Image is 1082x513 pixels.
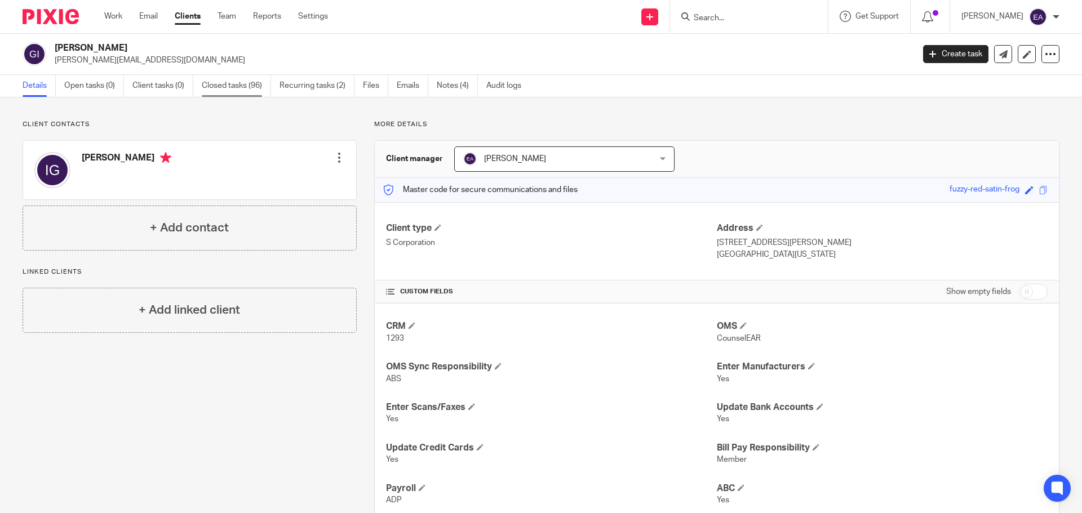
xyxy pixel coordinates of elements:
[363,75,388,97] a: Files
[717,442,1048,454] h4: Bill Pay Responsibility
[717,249,1048,260] p: [GEOGRAPHIC_DATA][US_STATE]
[218,11,236,22] a: Team
[484,155,546,163] span: [PERSON_NAME]
[946,286,1011,297] label: Show empty fields
[386,222,717,234] h4: Client type
[202,75,271,97] a: Closed tasks (96)
[717,334,761,342] span: CounselEAR
[1029,8,1047,26] img: svg%3E
[82,152,171,166] h4: [PERSON_NAME]
[298,11,328,22] a: Settings
[386,361,717,373] h4: OMS Sync Responsibility
[23,120,357,129] p: Client contacts
[463,152,477,166] img: svg%3E
[437,75,478,97] a: Notes (4)
[104,11,122,22] a: Work
[386,483,717,494] h4: Payroll
[717,237,1048,248] p: [STREET_ADDRESS][PERSON_NAME]
[23,42,46,66] img: svg%3E
[386,287,717,296] h4: CUSTOM FIELDS
[950,184,1019,197] div: fuzzy-red-satin-frog
[386,415,398,423] span: Yes
[961,11,1023,22] p: [PERSON_NAME]
[386,153,443,164] h3: Client manager
[383,184,578,195] p: Master code for secure communications and files
[717,375,729,383] span: Yes
[23,75,56,97] a: Details
[139,11,158,22] a: Email
[386,442,717,454] h4: Update Credit Cards
[923,45,988,63] a: Create task
[150,219,229,237] h4: + Add contact
[34,152,70,188] img: svg%3E
[397,75,428,97] a: Emails
[386,456,398,463] span: Yes
[717,361,1048,373] h4: Enter Manufacturers
[55,55,906,66] p: [PERSON_NAME][EMAIL_ADDRESS][DOMAIN_NAME]
[717,483,1048,494] h4: ABC
[386,237,717,248] p: S Corporation
[132,75,193,97] a: Client tasks (0)
[855,12,899,20] span: Get Support
[693,14,794,24] input: Search
[386,334,404,342] span: 1293
[55,42,736,54] h2: [PERSON_NAME]
[160,152,171,163] i: Primary
[23,267,357,276] p: Linked clients
[23,9,79,24] img: Pixie
[717,456,747,463] span: Member
[717,496,729,504] span: Yes
[139,301,240,319] h4: + Add linked client
[386,496,402,504] span: ADP
[374,120,1059,129] p: More details
[717,415,729,423] span: Yes
[64,75,124,97] a: Open tasks (0)
[280,75,354,97] a: Recurring tasks (2)
[253,11,281,22] a: Reports
[717,320,1048,332] h4: OMS
[486,75,530,97] a: Audit logs
[175,11,201,22] a: Clients
[717,222,1048,234] h4: Address
[386,402,717,413] h4: Enter Scans/Faxes
[386,375,401,383] span: ABS
[717,402,1048,413] h4: Update Bank Accounts
[386,320,717,332] h4: CRM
